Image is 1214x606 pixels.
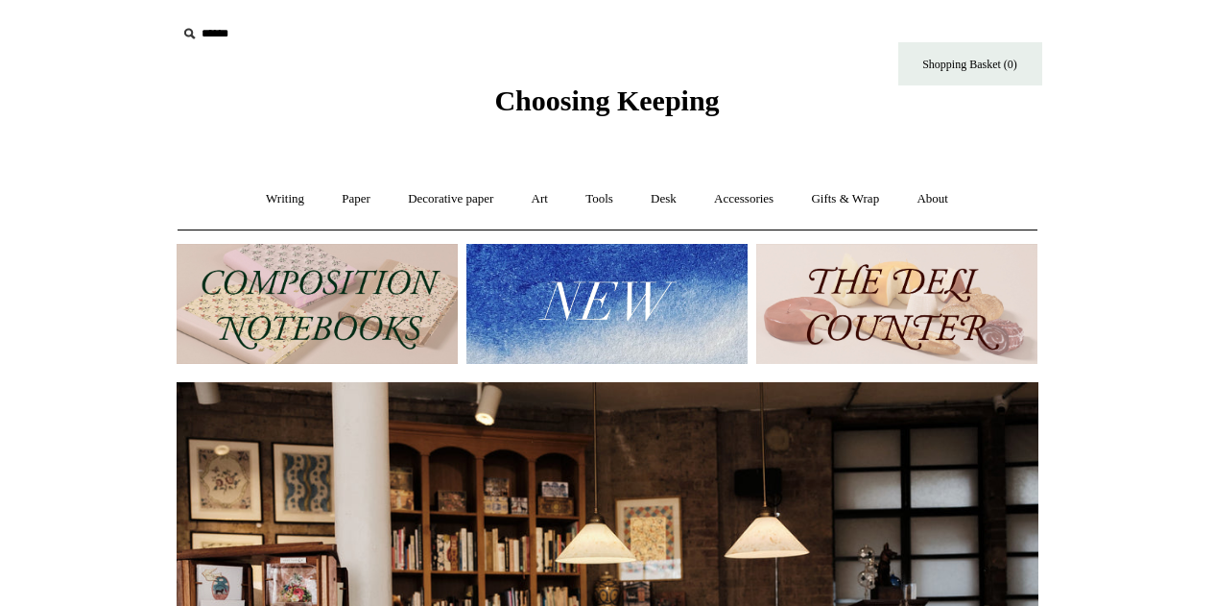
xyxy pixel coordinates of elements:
a: Tools [568,174,631,225]
img: 202302 Composition ledgers.jpg__PID:69722ee6-fa44-49dd-a067-31375e5d54ec [177,244,458,364]
a: About [899,174,965,225]
a: Art [514,174,565,225]
a: Paper [324,174,388,225]
a: Gifts & Wrap [794,174,896,225]
a: Writing [249,174,321,225]
a: Accessories [697,174,791,225]
a: Desk [633,174,694,225]
span: Choosing Keeping [494,85,719,116]
a: Choosing Keeping [494,100,719,113]
a: Decorative paper [391,174,511,225]
img: The Deli Counter [756,244,1037,364]
a: Shopping Basket (0) [898,42,1042,85]
img: New.jpg__PID:f73bdf93-380a-4a35-bcfe-7823039498e1 [466,244,748,364]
